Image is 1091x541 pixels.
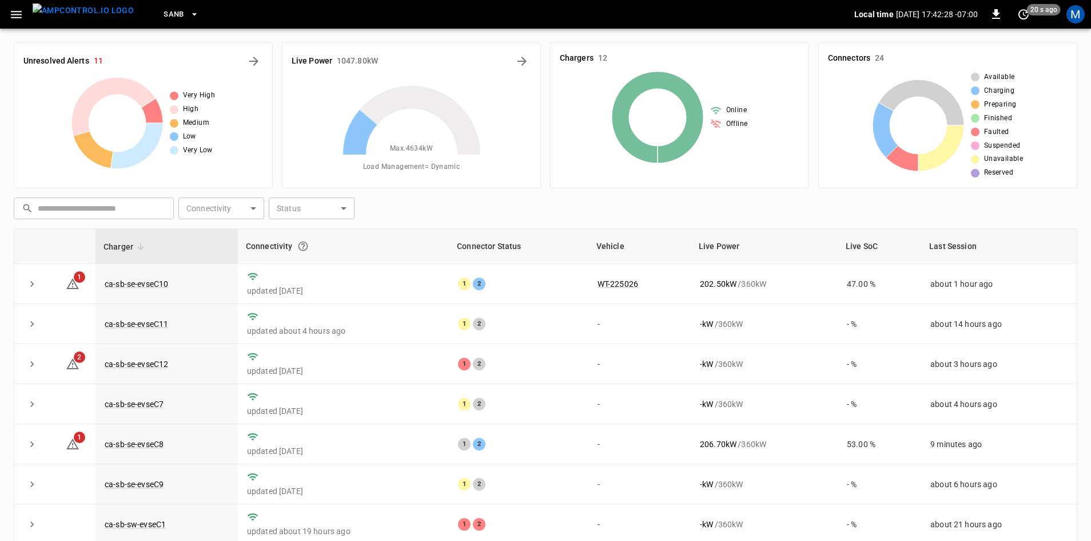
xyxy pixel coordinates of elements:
h6: Live Power [292,55,332,68]
p: 206.70 kW [700,439,736,450]
span: SanB [164,8,184,21]
a: ca-sb-se-evseC9 [105,480,164,489]
div: 2 [473,518,485,531]
p: updated [DATE] [247,285,440,297]
a: ca-sb-se-evseC10 [105,279,168,289]
div: 2 [473,398,485,410]
p: updated [DATE] [247,405,440,417]
h6: Connectors [828,52,870,65]
td: - % [838,304,921,344]
a: ca-sb-se-evseC12 [105,360,168,369]
th: Live SoC [838,229,921,264]
button: expand row [23,476,41,493]
p: - kW [700,398,713,410]
p: - kW [700,479,713,490]
td: - [588,304,691,344]
h6: Chargers [560,52,594,65]
span: Load Management = Dynamic [363,161,460,173]
div: 1 [458,518,471,531]
span: 2 [74,352,85,363]
button: Connection between the charger and our software. [293,236,313,256]
th: Connector Status [449,229,588,264]
p: - kW [700,318,713,330]
div: 2 [473,278,485,290]
h6: 1047.80 kW [337,55,378,68]
td: - [588,344,691,384]
div: 2 [473,478,485,491]
span: Available [984,72,1015,83]
a: ca-sb-sw-evseC1 [105,520,166,529]
span: Medium [183,117,209,129]
span: Reserved [984,167,1013,179]
p: updated about 4 hours ago [247,325,440,337]
p: - kW [700,358,713,370]
button: expand row [23,516,41,533]
button: expand row [23,275,41,293]
td: - % [838,384,921,424]
td: - % [838,464,921,504]
span: Unavailable [984,153,1023,165]
p: Local time [854,9,894,20]
span: Low [183,131,196,143]
a: 1 [66,439,79,448]
button: SanB [159,3,204,26]
a: ca-sb-se-evseC7 [105,400,164,409]
span: Very High [183,90,216,101]
td: - [588,384,691,424]
a: ca-sb-se-evseC11 [105,319,168,329]
h6: 11 [94,55,103,68]
h6: 24 [875,52,884,65]
img: ampcontrol.io logo [33,3,134,18]
div: / 360 kW [700,278,829,290]
div: 1 [458,478,471,491]
p: [DATE] 17:42:28 -07:00 [896,9,978,20]
a: 1 [66,278,79,287]
button: expand row [23,315,41,333]
td: about 4 hours ago [921,384,1077,424]
div: 2 [473,438,485,451]
div: / 360 kW [700,479,829,490]
span: 1 [74,271,85,283]
div: 2 [473,318,485,330]
td: about 6 hours ago [921,464,1077,504]
p: updated about 19 hours ago [247,526,440,537]
span: Offline [726,119,748,130]
button: expand row [23,436,41,453]
td: - [588,464,691,504]
button: set refresh interval [1014,5,1033,23]
div: Connectivity [246,236,441,256]
span: Very Low [183,145,213,156]
span: 20 s ago [1027,4,1061,15]
button: All Alerts [245,52,263,70]
div: / 360 kW [700,519,829,530]
span: 1 [74,432,85,443]
div: 2 [473,358,485,370]
button: expand row [23,396,41,413]
span: Charger [103,240,148,254]
button: Energy Overview [513,52,531,70]
div: 1 [458,358,471,370]
h6: Unresolved Alerts [23,55,89,68]
button: expand row [23,356,41,373]
td: about 3 hours ago [921,344,1077,384]
span: Preparing [984,99,1017,110]
a: 2 [66,359,79,368]
td: 53.00 % [838,424,921,464]
td: about 1 hour ago [921,264,1077,304]
th: Last Session [921,229,1077,264]
th: Vehicle [588,229,691,264]
td: 47.00 % [838,264,921,304]
span: Faulted [984,127,1009,138]
p: - kW [700,519,713,530]
span: Finished [984,113,1012,124]
td: about 14 hours ago [921,304,1077,344]
p: 202.50 kW [700,278,736,290]
div: / 360 kW [700,318,829,330]
p: updated [DATE] [247,445,440,457]
div: 1 [458,278,471,290]
div: profile-icon [1066,5,1085,23]
th: Live Power [691,229,838,264]
span: Online [726,105,747,116]
a: WT-225026 [598,279,638,289]
div: / 360 kW [700,398,829,410]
